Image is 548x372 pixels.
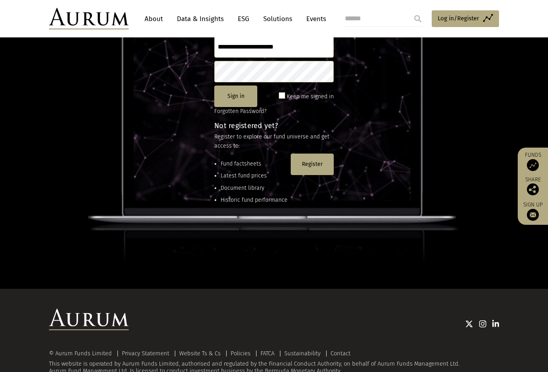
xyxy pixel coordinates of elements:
[122,350,169,357] a: Privacy Statement
[479,320,486,328] img: Instagram icon
[221,160,288,168] li: Fund factsheets
[214,132,334,150] p: Register to explore our fund universe and get access to:
[432,10,499,27] a: Log in/Register
[284,350,321,357] a: Sustainability
[259,12,296,26] a: Solutions
[492,320,499,328] img: Linkedin icon
[49,8,129,29] img: Aurum
[221,171,288,180] li: Latest fund prices
[141,12,167,26] a: About
[302,12,326,26] a: Events
[522,177,544,195] div: Share
[527,209,539,221] img: Sign up to our newsletter
[214,122,334,129] h4: Not registered yet?
[214,86,257,107] button: Sign in
[438,14,479,23] span: Log in/Register
[465,320,473,328] img: Twitter icon
[231,350,251,357] a: Policies
[527,159,539,171] img: Access Funds
[522,201,544,221] a: Sign up
[221,184,288,193] li: Document library
[221,196,288,205] li: Historic fund performance
[527,183,539,195] img: Share this post
[291,154,334,175] button: Register
[179,350,221,357] a: Website Ts & Cs
[331,350,350,357] a: Contact
[49,309,129,330] img: Aurum Logo
[260,350,274,357] a: FATCA
[522,152,544,171] a: Funds
[410,11,426,27] input: Submit
[49,351,116,356] div: © Aurum Funds Limited
[173,12,228,26] a: Data & Insights
[287,92,334,101] label: Keep me signed in
[214,108,266,115] a: Forgotten Password?
[234,12,253,26] a: ESG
